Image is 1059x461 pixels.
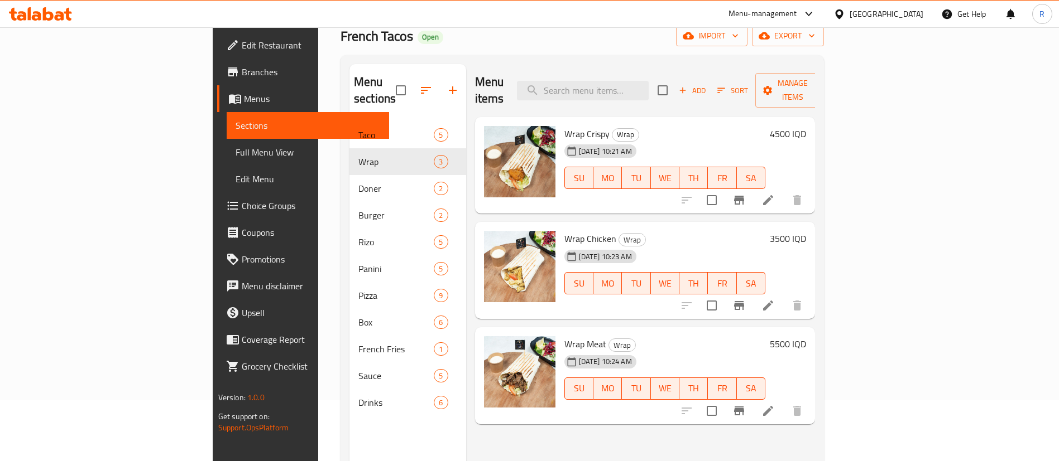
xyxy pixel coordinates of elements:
[217,246,390,273] a: Promotions
[608,338,636,352] div: Wrap
[242,65,381,79] span: Branches
[593,377,622,400] button: MO
[242,333,381,346] span: Coverage Report
[593,167,622,189] button: MO
[517,81,649,100] input: search
[358,128,434,142] div: Taco
[677,84,707,97] span: Add
[349,202,466,229] div: Burger2
[434,397,447,408] span: 6
[434,130,447,140] span: 5
[619,234,645,246] span: Wrap
[655,275,675,292] span: WE
[598,170,617,186] span: MO
[434,342,448,356] div: items
[684,275,703,292] span: TH
[358,289,434,302] div: Pizza
[619,233,646,246] div: Wrap
[651,272,679,294] button: WE
[679,377,708,400] button: TH
[434,235,448,249] div: items
[358,208,434,222] span: Burger
[726,397,753,424] button: Branch-specific-item
[770,231,806,246] h6: 3500 IQD
[242,279,381,293] span: Menu disclaimer
[349,255,466,282] div: Panini5
[434,210,447,221] span: 2
[761,29,815,43] span: export
[358,369,434,382] div: Sauce
[569,275,589,292] span: SU
[434,155,448,168] div: items
[761,299,775,312] a: Edit menu item
[475,74,504,107] h2: Menu items
[434,371,447,381] span: 5
[726,292,753,319] button: Branch-specific-item
[564,167,593,189] button: SU
[434,264,447,274] span: 5
[434,262,448,275] div: items
[761,193,775,207] a: Edit menu item
[574,146,636,157] span: [DATE] 10:21 AM
[622,377,650,400] button: TU
[242,38,381,52] span: Edit Restaurant
[358,396,434,409] div: Drinks
[850,8,923,20] div: [GEOGRAPHIC_DATA]
[434,237,447,248] span: 5
[676,26,747,46] button: import
[349,148,466,175] div: Wrap3
[227,166,390,192] a: Edit Menu
[655,170,675,186] span: WE
[752,26,824,46] button: export
[712,380,732,396] span: FR
[710,82,755,99] span: Sort items
[358,262,434,275] span: Panini
[434,128,448,142] div: items
[593,272,622,294] button: MO
[418,31,443,44] div: Open
[418,32,443,42] span: Open
[349,175,466,202] div: Doner2
[247,390,265,405] span: 1.0.0
[217,273,390,299] a: Menu disclaimer
[764,76,821,104] span: Manage items
[358,235,434,249] span: Rizo
[358,342,434,356] div: French Fries
[217,192,390,219] a: Choice Groups
[434,317,447,328] span: 6
[434,157,447,167] span: 3
[700,294,723,317] span: Select to update
[484,126,555,197] img: Wrap Crispy
[741,170,761,186] span: SA
[626,275,646,292] span: TU
[349,282,466,309] div: Pizza9
[242,199,381,212] span: Choice Groups
[729,7,797,21] div: Menu-management
[217,219,390,246] a: Coupons
[609,339,635,352] span: Wrap
[227,112,390,139] a: Sections
[741,380,761,396] span: SA
[737,167,765,189] button: SA
[242,306,381,319] span: Upsell
[217,85,390,112] a: Menus
[569,380,589,396] span: SU
[389,79,413,102] span: Select all sections
[358,155,434,168] span: Wrap
[784,292,811,319] button: delete
[218,390,246,405] span: Version:
[700,188,723,212] span: Select to update
[741,275,761,292] span: SA
[761,404,775,418] a: Edit menu item
[349,309,466,336] div: Box6
[685,29,739,43] span: import
[564,272,593,294] button: SU
[717,84,748,97] span: Sort
[655,380,675,396] span: WE
[712,170,732,186] span: FR
[755,73,830,108] button: Manage items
